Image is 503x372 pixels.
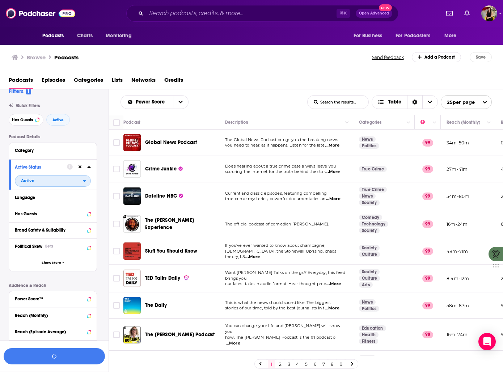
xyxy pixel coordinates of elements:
[9,74,33,89] span: Podcasts
[145,275,181,281] span: TED Talks Daily
[225,249,336,259] span: [DEMOGRAPHIC_DATA], the Stonewall Uprising, chaos theory, LS
[447,140,469,146] p: 34m-50m
[113,275,120,282] span: Toggle select row
[372,95,438,109] h2: Choose View
[481,5,497,21] button: Show profile menu
[15,244,42,249] span: Political Skew
[396,31,430,41] span: For Podcasters
[359,136,376,142] a: News
[164,74,183,89] span: Credits
[42,261,61,265] span: Show More
[131,74,156,89] a: Networks
[359,221,388,227] a: Technology
[359,299,376,305] a: News
[12,118,33,122] span: Has Guests
[225,191,327,196] span: Current and classic episodes, featuring compelling
[337,9,350,18] span: ⌘ K
[112,74,123,89] span: Lists
[359,143,379,149] a: Politics
[145,217,217,231] a: The [PERSON_NAME] Experience
[6,7,75,20] img: Podchaser - Follow, Share and Rate Podcasts
[225,143,325,148] span: you need to hear, as it happens. Listen for the late
[145,275,189,282] a: TED Talks Daily
[359,215,382,220] a: Comedy
[15,228,85,233] div: Brand Safety & Suitability
[145,302,167,308] span: The Daily
[136,100,167,105] span: Power Score
[420,118,431,127] div: Power Score
[407,96,422,109] div: Sort Direction
[444,31,457,41] span: More
[52,118,64,122] span: Active
[123,297,141,314] a: The Daily
[15,329,85,334] div: Reach (Episode Average)
[54,54,79,61] a: Podcasts
[356,9,392,18] button: Open AdvancedNew
[359,251,380,257] a: Culture
[294,360,301,368] a: 4
[359,332,379,338] a: Health
[225,281,326,286] span: our latest talks in audio format. Hear thought-prov
[15,311,91,320] button: Reach (Monthly)
[27,54,46,61] h3: Browse
[329,360,336,368] a: 8
[447,275,469,282] p: 8.4m-12m
[359,193,376,199] a: News
[441,97,475,108] span: 25 per page
[485,118,493,127] button: Column Actions
[9,88,31,94] h2: Filters
[430,118,439,127] button: Column Actions
[422,302,433,309] p: 99
[74,74,103,89] a: Categories
[15,225,91,234] button: Brand Safety & Suitability
[145,302,167,309] a: The Daily
[113,221,120,227] span: Toggle select row
[481,5,497,21] span: Logged in as cassey
[276,360,284,368] a: 2
[123,270,141,287] img: TED Talks Daily
[326,196,341,202] span: ...More
[21,179,34,183] span: Active
[422,331,433,338] p: 98
[447,221,468,227] p: 16m-24m
[145,139,197,146] a: Global News Podcast
[123,242,141,260] img: Stuff You Should Know
[359,269,380,275] a: Society
[422,193,433,200] p: 99
[42,74,65,89] a: Episodes
[225,270,345,281] span: Want [PERSON_NAME] Talks on the go? Everyday, this feed brings you
[9,283,97,288] p: Audience & Reach
[123,187,141,205] img: Dateline NBC
[391,29,441,43] button: open menu
[359,12,389,15] span: Open Advanced
[77,31,93,41] span: Charts
[26,88,31,94] span: 1
[113,193,120,199] span: Toggle select row
[15,211,85,216] div: Has Guests
[145,165,183,173] a: Crime Junkie
[225,305,324,310] span: stories of our time, told by the best journalists in t
[15,327,91,336] button: Reach (Episode Average)
[439,29,466,43] button: open menu
[15,195,86,200] div: Language
[422,248,433,255] p: 99
[145,193,177,199] span: Dateline NBC
[359,200,380,206] a: Society
[359,275,380,281] a: Culture
[359,245,380,251] a: Society
[101,29,141,43] button: open menu
[470,52,492,62] button: Save
[226,341,240,346] span: ...More
[123,326,141,343] img: The Mel Robbins Podcast
[121,95,189,109] h2: Choose List sort
[404,118,413,127] button: Column Actions
[359,306,379,312] a: Politics
[422,165,433,173] p: 99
